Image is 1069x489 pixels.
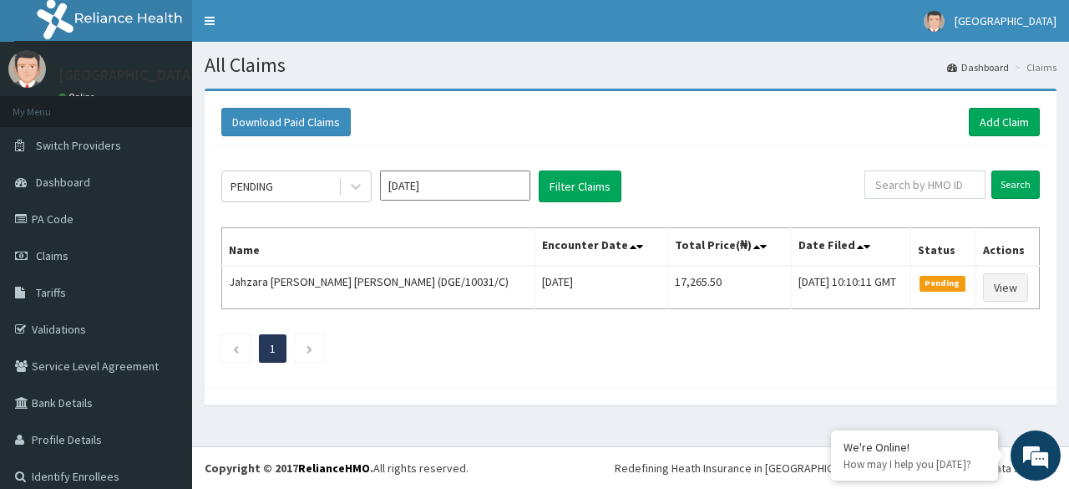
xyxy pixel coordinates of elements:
[955,13,1056,28] span: [GEOGRAPHIC_DATA]
[306,341,313,356] a: Next page
[8,50,46,88] img: User Image
[991,171,1040,199] input: Search
[969,108,1040,136] a: Add Claim
[920,276,965,291] span: Pending
[36,248,68,263] span: Claims
[668,266,792,309] td: 17,265.50
[36,175,90,190] span: Dashboard
[539,171,621,202] button: Filter Claims
[232,341,240,356] a: Previous page
[983,273,1028,302] a: View
[668,228,792,267] th: Total Price(₦)
[192,446,1069,489] footer: All rights reserved.
[222,266,535,309] td: Jahzara [PERSON_NAME] [PERSON_NAME] (DGE/10031/C)
[534,228,668,267] th: Encounter Date
[270,341,276,356] a: Page 1 is your current page
[222,228,535,267] th: Name
[924,11,945,32] img: User Image
[36,285,66,300] span: Tariffs
[792,266,911,309] td: [DATE] 10:10:11 GMT
[911,228,976,267] th: Status
[792,228,911,267] th: Date Filed
[947,60,1009,74] a: Dashboard
[58,68,196,83] p: [GEOGRAPHIC_DATA]
[380,171,530,201] input: Select Month and Year
[298,461,370,476] a: RelianceHMO
[615,460,1056,476] div: Redefining Heath Insurance in [GEOGRAPHIC_DATA] using Telemedicine and Data Science!
[205,54,1056,76] h1: All Claims
[221,108,351,136] button: Download Paid Claims
[844,440,985,455] div: We're Online!
[534,266,668,309] td: [DATE]
[58,91,99,103] a: Online
[844,457,985,471] p: How may I help you today?
[36,138,121,153] span: Switch Providers
[231,178,273,195] div: PENDING
[864,171,985,199] input: Search by HMO ID
[1011,60,1056,74] li: Claims
[205,461,373,476] strong: Copyright © 2017 .
[976,228,1040,267] th: Actions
